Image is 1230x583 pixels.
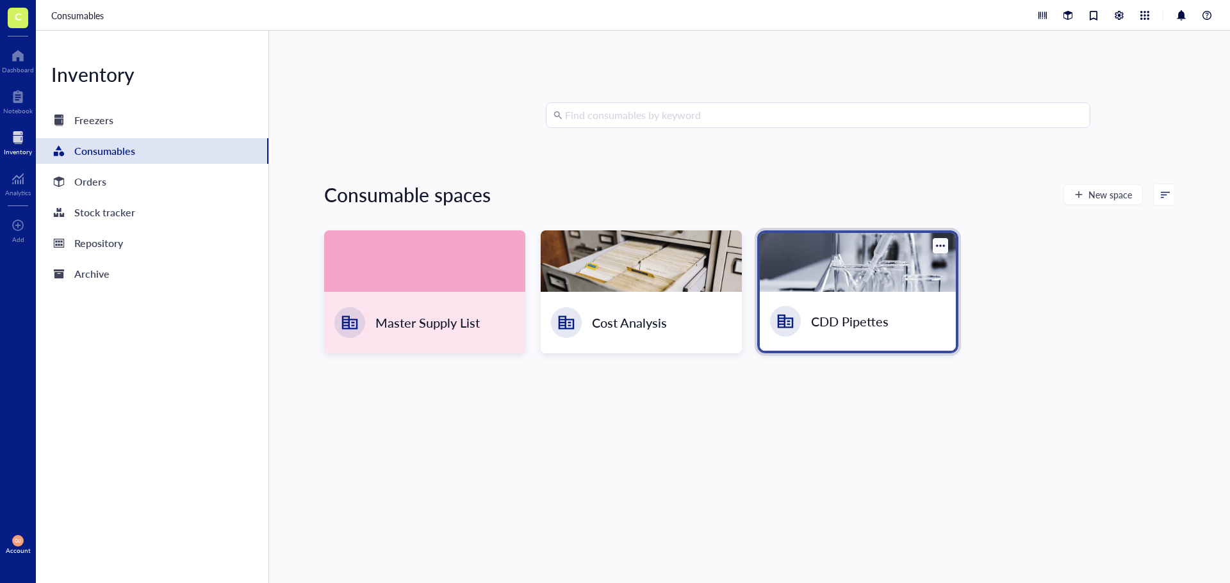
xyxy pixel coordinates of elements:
a: Inventory [4,127,32,156]
div: Consumables [74,142,135,160]
div: Analytics [5,189,31,196]
span: New space [1088,189,1132,200]
a: Freezers [36,108,268,133]
span: GU [15,538,20,543]
a: Orders [36,169,268,195]
div: Account [6,547,31,554]
a: Analytics [5,168,31,196]
a: Dashboard [2,45,34,74]
div: Orders [74,173,106,191]
div: Add [12,236,24,243]
div: Stock tracker [74,204,135,221]
div: CDD Pipettes [811,312,889,330]
a: Consumables [51,8,106,22]
div: Inventory [4,148,32,156]
div: Freezers [74,111,113,129]
div: Dashboard [2,66,34,74]
span: C [15,8,22,24]
div: Cost Analysis [592,314,667,331]
a: Repository [36,230,268,256]
button: New space [1063,184,1143,205]
div: Repository [74,234,123,252]
div: Archive [74,265,110,283]
div: Master Supply List [375,314,480,331]
a: Consumables [36,138,268,164]
div: Notebook [3,107,33,115]
div: Inventory [36,61,268,87]
a: Notebook [3,86,33,115]
a: Stock tracker [36,200,268,225]
a: Archive [36,261,268,287]
div: Consumable spaces [324,182,491,207]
